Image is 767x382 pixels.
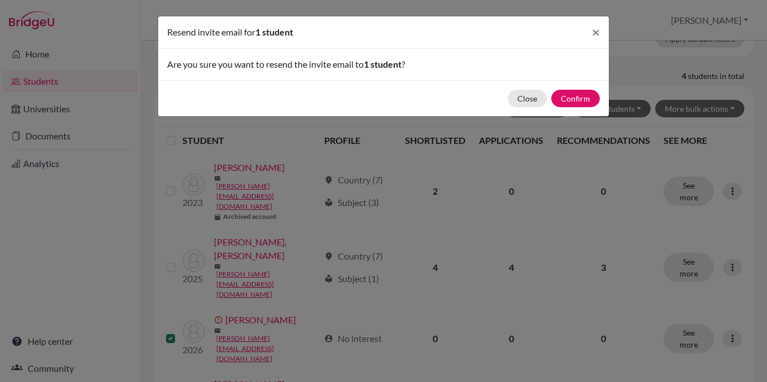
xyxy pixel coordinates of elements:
[167,58,600,71] p: Are you sure you want to resend the invite email to ?
[364,59,402,69] span: 1 student
[167,27,255,37] span: Resend invite email for
[508,90,547,107] button: Close
[592,24,600,40] span: ×
[583,16,609,48] button: Close
[255,27,293,37] span: 1 student
[551,90,600,107] button: Confirm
